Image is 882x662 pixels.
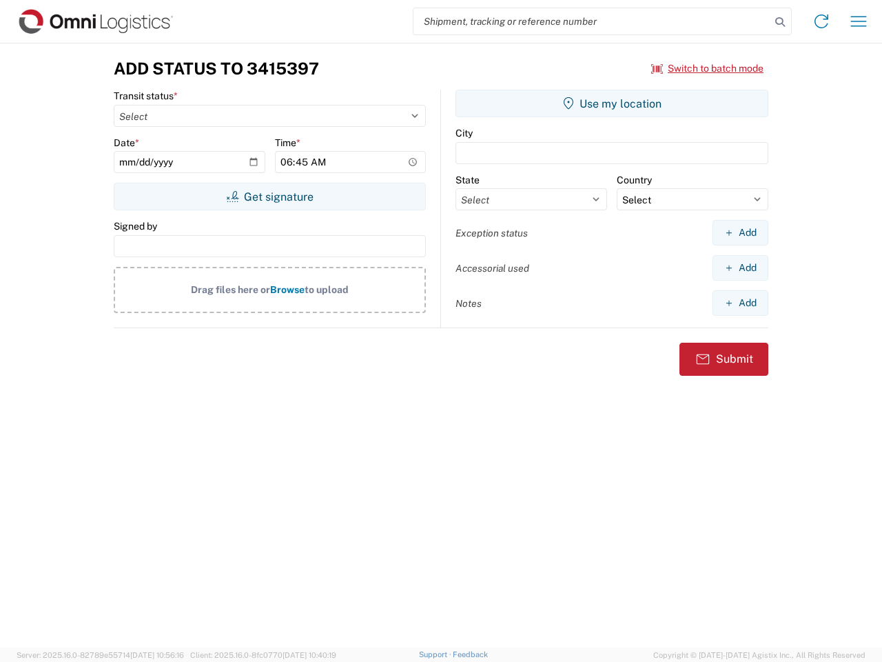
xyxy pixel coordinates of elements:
[453,650,488,659] a: Feedback
[130,651,184,659] span: [DATE] 10:56:16
[651,57,763,80] button: Switch to batch mode
[653,649,865,661] span: Copyright © [DATE]-[DATE] Agistix Inc., All Rights Reserved
[419,650,453,659] a: Support
[455,127,473,139] label: City
[190,651,336,659] span: Client: 2025.16.0-8fc0770
[275,137,300,149] label: Time
[455,90,768,117] button: Use my location
[114,137,139,149] label: Date
[114,220,157,232] label: Signed by
[455,227,528,239] label: Exception status
[413,8,770,34] input: Shipment, tracking or reference number
[17,651,184,659] span: Server: 2025.16.0-82789e55714
[114,59,319,79] h3: Add Status to 3415397
[679,343,768,376] button: Submit
[455,297,482,310] label: Notes
[455,262,529,274] label: Accessorial used
[283,651,336,659] span: [DATE] 10:40:19
[617,174,652,186] label: Country
[455,174,480,186] label: State
[712,255,768,281] button: Add
[712,290,768,316] button: Add
[114,90,178,102] label: Transit status
[270,284,305,295] span: Browse
[114,183,426,210] button: Get signature
[712,220,768,245] button: Add
[191,284,270,295] span: Drag files here or
[305,284,349,295] span: to upload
